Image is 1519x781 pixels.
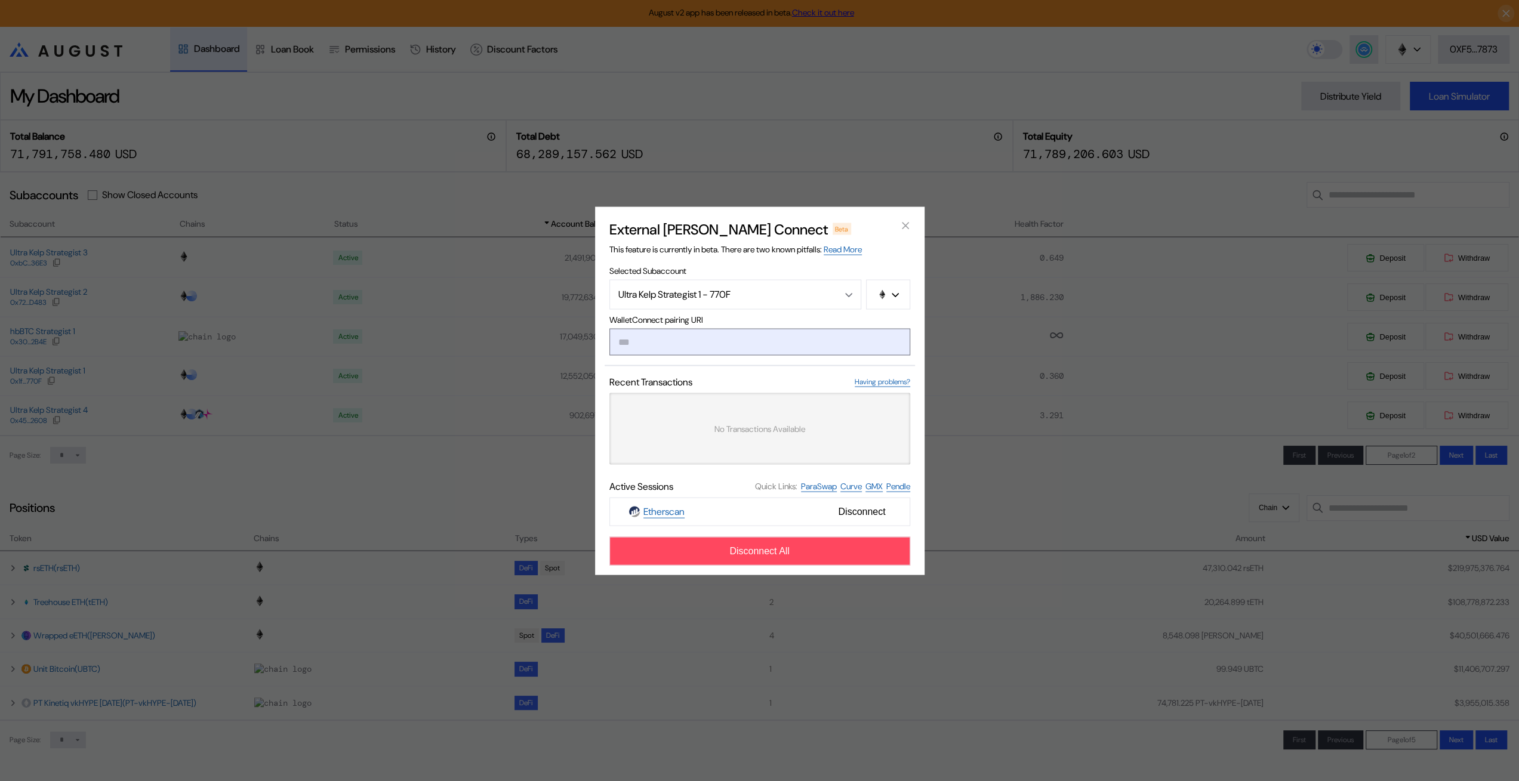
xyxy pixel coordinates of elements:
[866,279,910,309] button: chain logo
[609,243,862,255] span: This feature is currently in beta. There are two known pitfalls:
[755,481,797,492] span: Quick Links:
[609,375,692,388] span: Recent Transactions
[855,376,910,387] a: Having problems?
[840,480,862,492] a: Curve
[609,279,861,309] button: Open menu
[609,497,910,526] button: EtherscanEtherscanDisconnect
[865,480,883,492] a: GMX
[877,289,887,299] img: chain logo
[643,505,685,518] a: Etherscan
[896,216,915,235] button: close modal
[833,223,852,234] div: Beta
[833,501,890,521] span: Disconnect
[714,423,805,434] span: No Transactions Available
[618,288,827,301] div: Ultra Kelp Strategist 1 - 770F
[609,265,910,276] span: Selected Subaccount
[824,243,862,255] a: Read More
[609,220,828,238] h2: External [PERSON_NAME] Connect
[629,506,640,517] img: Etherscan
[609,480,673,492] span: Active Sessions
[886,480,910,492] a: Pendle
[729,545,790,556] span: Disconnect All
[609,314,910,325] span: WalletConnect pairing URI
[609,536,910,565] button: Disconnect All
[801,480,837,492] a: ParaSwap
